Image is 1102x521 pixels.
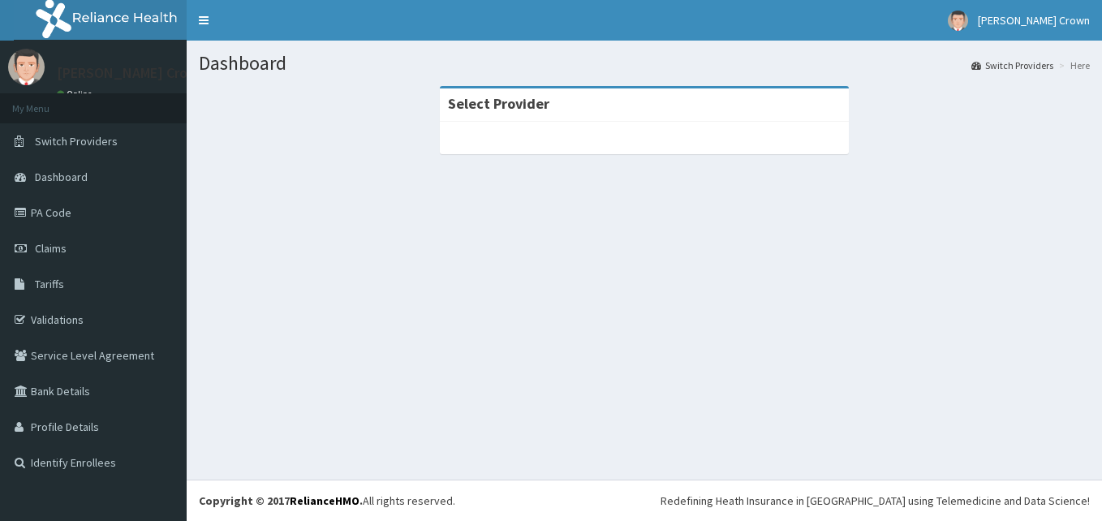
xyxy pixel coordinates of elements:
span: Switch Providers [35,134,118,149]
a: Switch Providers [971,58,1053,72]
a: Online [57,88,96,100]
span: Claims [35,241,67,256]
li: Here [1055,58,1090,72]
h1: Dashboard [199,53,1090,74]
strong: Copyright © 2017 . [199,493,363,508]
img: User Image [8,49,45,85]
span: Tariffs [35,277,64,291]
strong: Select Provider [448,94,549,113]
span: [PERSON_NAME] Crown [978,13,1090,28]
span: Dashboard [35,170,88,184]
img: User Image [948,11,968,31]
a: RelianceHMO [290,493,359,508]
p: [PERSON_NAME] Crown [57,66,206,80]
footer: All rights reserved. [187,480,1102,521]
div: Redefining Heath Insurance in [GEOGRAPHIC_DATA] using Telemedicine and Data Science! [661,493,1090,509]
